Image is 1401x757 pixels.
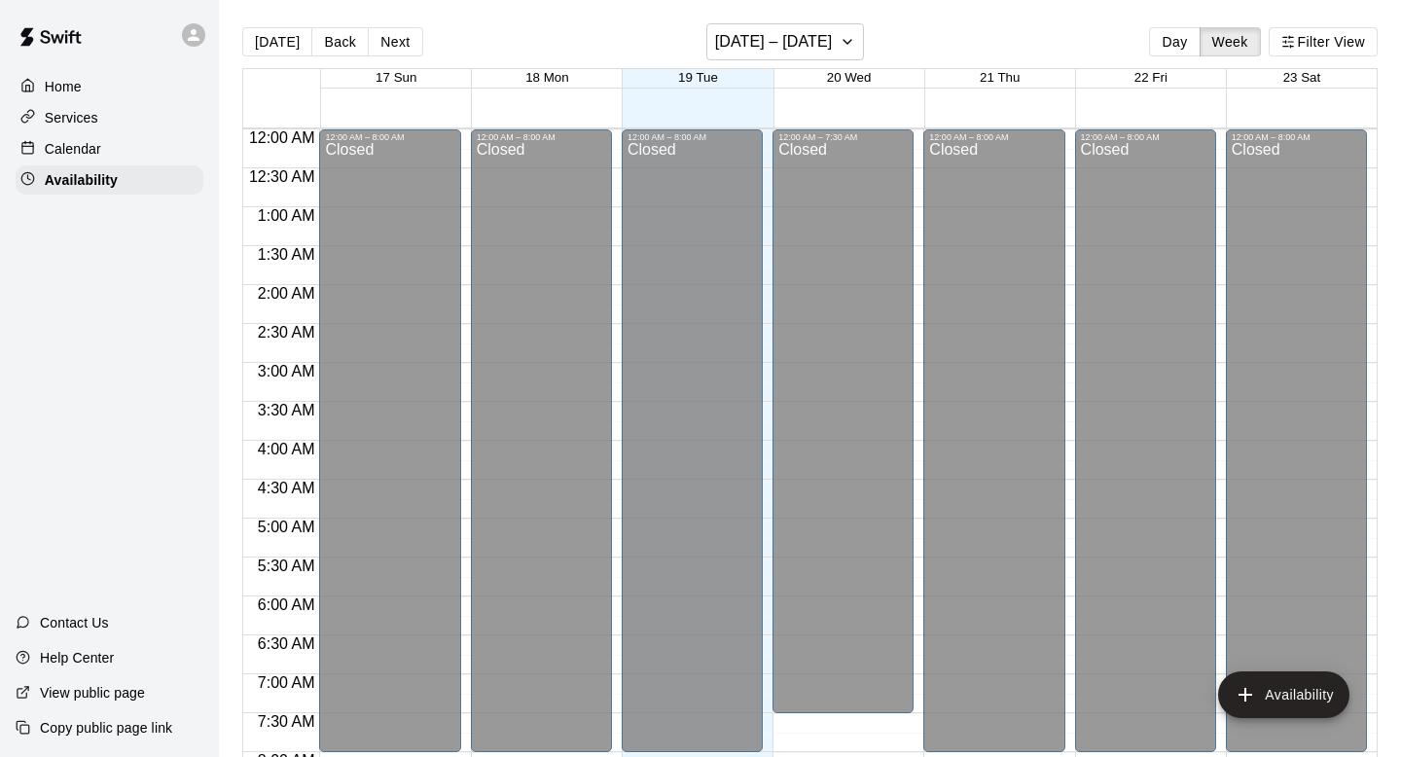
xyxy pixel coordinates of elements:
div: Closed [778,142,908,720]
p: Home [45,77,82,96]
h6: [DATE] – [DATE] [715,28,833,55]
span: 3:00 AM [253,363,320,379]
button: 19 Tue [678,70,718,85]
span: 4:30 AM [253,480,320,496]
div: 12:00 AM – 8:00 AM [325,132,454,142]
button: [DATE] – [DATE] [706,23,865,60]
p: Contact Us [40,613,109,632]
a: Services [16,103,203,132]
button: add [1218,671,1349,718]
a: Availability [16,165,203,195]
span: 6:30 AM [253,635,320,652]
button: Day [1149,27,1200,56]
button: Back [311,27,369,56]
div: 12:00 AM – 8:00 AM: Closed [319,129,460,752]
span: 2:00 AM [253,285,320,302]
span: 5:30 AM [253,558,320,574]
a: Calendar [16,134,203,163]
div: 12:00 AM – 8:00 AM [1081,132,1210,142]
div: 12:00 AM – 8:00 AM: Closed [1226,129,1367,752]
p: Help Center [40,648,114,667]
p: Services [45,108,98,127]
span: 7:30 AM [253,713,320,730]
p: Availability [45,170,118,190]
div: 12:00 AM – 8:00 AM [929,132,1059,142]
button: 22 Fri [1134,70,1167,85]
button: 21 Thu [980,70,1020,85]
p: View public page [40,683,145,703]
div: 12:00 AM – 8:00 AM [1232,132,1361,142]
span: 4:00 AM [253,441,320,457]
span: 6:00 AM [253,596,320,613]
div: 12:00 AM – 8:00 AM [628,132,757,142]
button: 18 Mon [525,70,568,85]
div: 12:00 AM – 7:30 AM [778,132,908,142]
button: 20 Wed [827,70,872,85]
button: 23 Sat [1283,70,1321,85]
div: 12:00 AM – 7:30 AM: Closed [772,129,914,713]
button: Next [368,27,422,56]
div: 12:00 AM – 8:00 AM: Closed [1075,129,1216,752]
div: 12:00 AM – 8:00 AM: Closed [923,129,1064,752]
span: 5:00 AM [253,519,320,535]
button: [DATE] [242,27,312,56]
span: 12:30 AM [244,168,320,185]
a: Home [16,72,203,101]
div: 12:00 AM – 8:00 AM [477,132,606,142]
button: Week [1200,27,1261,56]
p: Copy public page link [40,718,172,738]
span: 2:30 AM [253,324,320,341]
div: 12:00 AM – 8:00 AM: Closed [471,129,612,752]
span: 1:00 AM [253,207,320,224]
span: 12:00 AM [244,129,320,146]
span: 1:30 AM [253,246,320,263]
button: Filter View [1269,27,1378,56]
div: 12:00 AM – 8:00 AM: Closed [622,129,763,752]
button: 17 Sun [376,70,416,85]
p: Calendar [45,139,101,159]
span: 3:30 AM [253,402,320,418]
span: 7:00 AM [253,674,320,691]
